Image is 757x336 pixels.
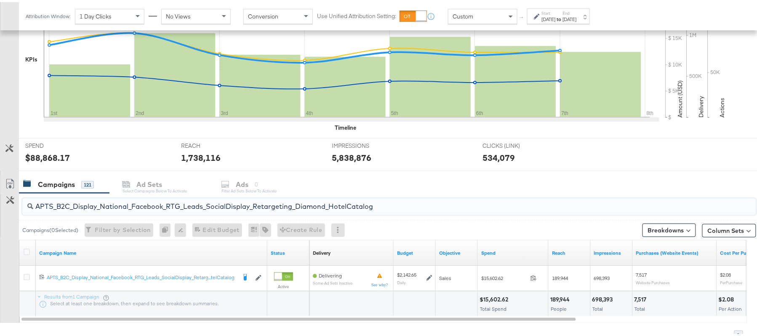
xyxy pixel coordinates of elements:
span: Total Spend [480,304,506,310]
button: Column Sets [702,222,756,235]
span: 1 Day Clicks [80,11,112,18]
span: 7,517 [636,269,647,276]
div: 5,838,876 [332,149,371,162]
a: The total amount spent to date. [481,248,545,254]
span: Sales [439,273,451,279]
sub: Per Purchase [720,278,743,283]
div: 121 [81,179,94,187]
sub: Website Purchases [636,278,670,283]
a: Reflects the ability of your Ad Campaign to achieve delivery based on ad states, schedule and bud... [313,248,331,254]
a: APTS_B2C_Display_National_Facebook_RTG_Leads_SocialDisplay_Retarg...telCatalog [47,272,236,280]
span: People [551,304,567,310]
text: Delivery [698,94,705,115]
span: $15,602.62 [481,273,527,279]
span: Conversion [248,11,278,18]
div: 1,738,116 [181,149,221,162]
span: REACH [181,140,244,148]
span: IMPRESSIONS [332,140,395,148]
a: The maximum amount you're willing to spend on your ads, on average each day or over the lifetime ... [397,248,432,254]
a: The number of times a purchase was made tracked by your Custom Audience pixel on your website aft... [636,248,714,254]
div: 189,944 [550,293,572,301]
div: KPIs [25,53,37,61]
span: SPEND [25,140,88,148]
label: Start: [542,8,556,14]
label: Use Unified Attribution Setting: [317,10,396,18]
div: APTS_B2C_Display_National_Facebook_RTG_Leads_SocialDisplay_Retarg...telCatalog [47,272,236,279]
span: Total [635,304,645,310]
span: Total [593,304,603,310]
div: 0 [160,221,175,235]
div: [DATE] [542,14,556,21]
text: Actions [719,96,726,115]
div: Campaigns [38,178,75,187]
a: The number of times your ad was served. On mobile apps an ad is counted as served the first time ... [594,248,629,254]
div: 698,393 [592,293,616,301]
span: $2.08 [720,269,731,276]
a: The number of people your ad was served to. [552,248,587,254]
a: Your campaign's objective. [439,248,474,254]
div: $15,602.62 [480,293,511,301]
text: Amount (USD) [677,78,684,115]
label: End: [563,8,577,14]
sub: Daily [397,278,406,283]
span: Custom [453,11,473,18]
div: $2.08 [719,293,737,301]
input: Search Campaigns by Name, ID or Objective [33,193,689,209]
span: 189,944 [552,273,568,279]
a: Your campaign name. [39,248,264,254]
span: Per Action [719,304,742,310]
div: $2,142.65 [397,269,416,276]
label: Active [274,282,293,287]
div: Timeline [335,122,356,130]
button: Breakdowns [642,221,696,235]
div: $88,868.17 [25,149,70,162]
div: Campaigns ( 0 Selected) [22,224,78,232]
sub: Some Ad Sets Inactive [313,279,352,283]
a: Shows the current state of your Ad Campaign. [271,248,306,254]
span: CLICKS (LINK) [482,140,546,148]
span: ↑ [518,14,526,17]
div: Delivery [313,248,331,254]
div: Attribution Window: [25,11,71,17]
div: 7,517 [634,293,649,301]
span: Delivering [319,270,342,277]
div: 534,079 [482,149,515,162]
div: [DATE] [563,14,577,21]
span: No Views [166,11,191,18]
strong: to [556,14,563,20]
span: 698,393 [594,273,610,279]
